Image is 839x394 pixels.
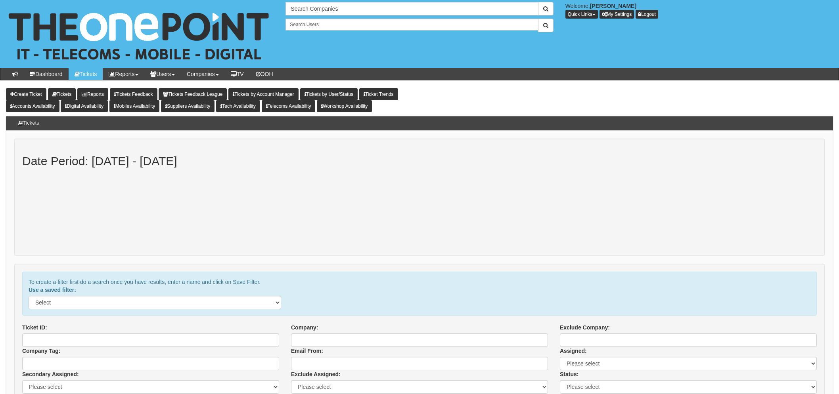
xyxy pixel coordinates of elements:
[48,88,76,100] a: Tickets
[161,100,215,112] a: Suppliers Availability
[109,100,160,112] a: Mobiles Availability
[262,100,316,112] a: Telecoms Availability
[559,2,839,19] div: Welcome,
[636,10,658,19] a: Logout
[22,154,817,167] h2: Date Period: [DATE] - [DATE]
[144,68,181,80] a: Users
[359,88,398,100] a: Ticket Trends
[285,19,538,30] input: Search Users
[225,68,250,80] a: TV
[24,68,69,80] a: Dashboard
[590,3,636,9] b: [PERSON_NAME]
[14,116,43,130] h3: Tickets
[6,100,59,112] a: Accounts Availability
[61,100,108,112] a: Digital Availability
[69,68,103,80] a: Tickets
[300,88,358,100] a: Tickets by User/Status
[250,68,279,80] a: OOH
[6,88,46,100] a: Create Ticket
[565,10,598,19] button: Quick Links
[291,370,341,378] label: Exclude Assigned:
[103,68,144,80] a: Reports
[291,347,323,355] label: Email From:
[560,347,587,355] label: Assigned:
[228,88,298,100] a: Tickets by Account Manager
[181,68,225,80] a: Companies
[560,370,578,378] label: Status:
[291,324,318,331] label: Company:
[285,2,538,15] input: Search Companies
[22,347,60,355] label: Company Tag:
[22,370,79,378] label: Secondary Assigned:
[600,10,634,19] a: My Settings
[29,278,810,286] p: To create a filter first do a search once you have results, enter a name and click on Save Filter.
[29,286,76,294] label: Use a saved filter:
[560,324,610,331] label: Exclude Company:
[216,100,260,112] a: Tech Availability
[159,88,227,100] a: Tickets Feedback League
[77,88,108,100] a: Reports
[22,324,47,331] label: Ticket ID:
[110,88,157,100] a: Tickets Feedback
[317,100,372,112] a: Workshop Availability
